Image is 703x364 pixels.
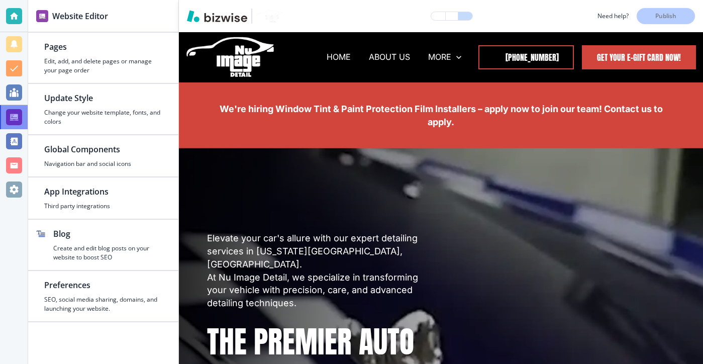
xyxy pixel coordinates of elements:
[187,10,247,22] img: Bizwise Logo
[44,143,162,155] h2: Global Components
[44,92,162,104] h2: Update Style
[28,177,178,219] button: App IntegrationsThird party integrations
[44,202,162,211] h4: Third party integrations
[428,51,451,63] p: MORE
[44,295,162,313] h4: SEO, social media sharing, domains, and launching your website.
[186,36,276,78] img: NU Image Detail
[44,57,162,75] h4: Edit, add, and delete pages or manage your page order
[28,135,178,176] button: Global ComponentsNavigation bar and social icons
[44,108,162,126] h4: Change your website template, fonts, and colors
[582,45,696,69] a: Get Your E-Gift Card Now!
[478,45,574,69] a: [PHONE_NUMBER]
[53,244,162,262] h4: Create and edit blog posts on your website to boost SEO
[327,51,351,63] p: HOME
[53,228,162,240] h2: Blog
[28,33,178,83] button: PagesEdit, add, and delete pages or manage your page order
[44,186,162,198] h2: App Integrations
[207,103,675,129] p: We're hiring Window Tint & Paint Protection Film Installers – apply now to join our team! Contact...
[28,220,178,270] button: BlogCreate and edit blog posts on your website to boost SEO
[28,84,178,134] button: Update StyleChange your website template, fonts, and colors
[44,41,162,53] h2: Pages
[36,10,48,22] img: editor icon
[28,271,178,321] button: PreferencesSEO, social media sharing, domains, and launching your website.
[44,279,162,291] h2: Preferences
[52,10,108,22] h2: Website Editor
[207,232,429,310] p: Elevate your car's allure with our expert detailing services in [US_STATE][GEOGRAPHIC_DATA], [GEO...
[369,51,410,63] p: ABOUT US
[597,12,629,21] h3: Need help?
[44,159,162,168] h4: Navigation bar and social icons
[256,10,283,22] img: Your Logo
